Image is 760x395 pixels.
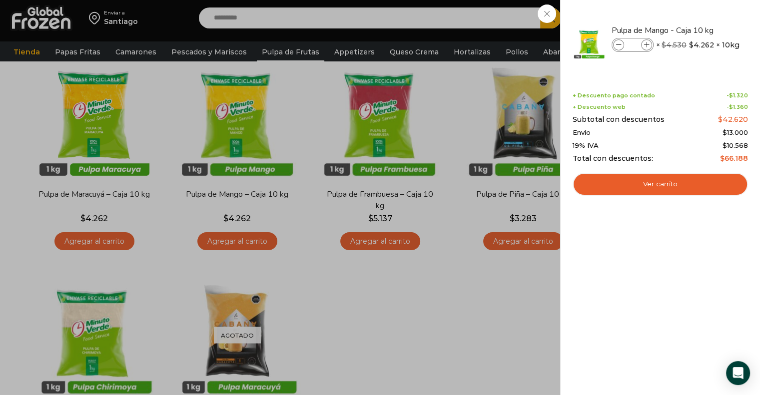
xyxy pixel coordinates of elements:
a: Ver carrito [573,173,748,196]
span: Total con descuentos: [573,154,653,163]
bdi: 42.620 [718,115,748,124]
span: Subtotal con descuentos [573,115,665,124]
span: + Descuento pago contado [573,92,655,99]
span: 10.568 [723,141,748,149]
span: $ [720,154,725,163]
span: $ [723,128,727,136]
span: 19% IVA [573,142,599,150]
bdi: 4.262 [689,40,714,50]
bdi: 4.530 [662,40,687,49]
span: × × 10kg [656,38,740,52]
div: Open Intercom Messenger [726,361,750,385]
a: Pulpa de Mango - Caja 10 kg [612,25,731,36]
bdi: 1.360 [729,103,748,110]
span: $ [689,40,694,50]
span: $ [718,115,723,124]
input: Product quantity [625,39,640,50]
bdi: 13.000 [723,128,748,136]
span: $ [729,103,733,110]
bdi: 1.320 [729,92,748,99]
span: + Descuento web [573,104,626,110]
bdi: 66.188 [720,154,748,163]
span: $ [662,40,666,49]
span: - [727,104,748,110]
span: $ [729,92,733,99]
span: - [727,92,748,99]
span: Envío [573,129,591,137]
span: $ [723,141,727,149]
